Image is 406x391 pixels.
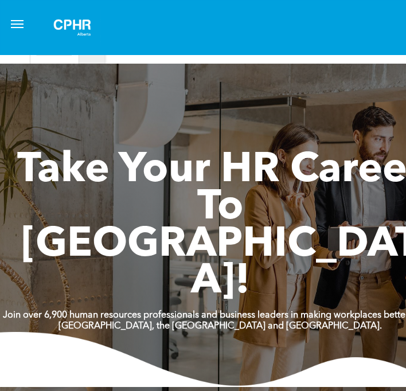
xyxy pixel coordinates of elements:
[58,322,382,331] strong: [GEOGRAPHIC_DATA], the [GEOGRAPHIC_DATA] and [GEOGRAPHIC_DATA].
[6,13,29,36] button: menu
[44,9,101,46] img: A white background with a few lines on it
